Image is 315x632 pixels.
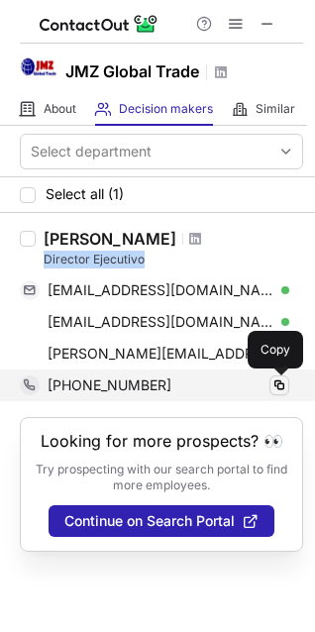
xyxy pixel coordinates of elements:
[48,281,274,299] span: [EMAIL_ADDRESS][DOMAIN_NAME]
[44,229,176,249] div: [PERSON_NAME]
[65,59,199,83] h1: JMZ Global Trade
[40,12,158,36] img: ContactOut v5.3.10
[49,505,274,537] button: Continue on Search Portal
[48,376,171,394] span: [PHONE_NUMBER]
[44,251,303,268] div: Director Ejecutivo
[20,49,59,88] img: 59b43e47958647e70ee85afdefda01f4
[119,101,213,117] span: Decision makers
[48,345,274,363] span: [PERSON_NAME][EMAIL_ADDRESS][DOMAIN_NAME]
[256,101,295,117] span: Similar
[31,142,152,161] div: Select department
[35,462,288,493] p: Try prospecting with our search portal to find more employees.
[64,513,235,529] span: Continue on Search Portal
[41,432,283,450] header: Looking for more prospects? 👀
[48,313,274,331] span: [EMAIL_ADDRESS][DOMAIN_NAME]
[44,101,76,117] span: About
[46,186,124,202] span: Select all (1)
